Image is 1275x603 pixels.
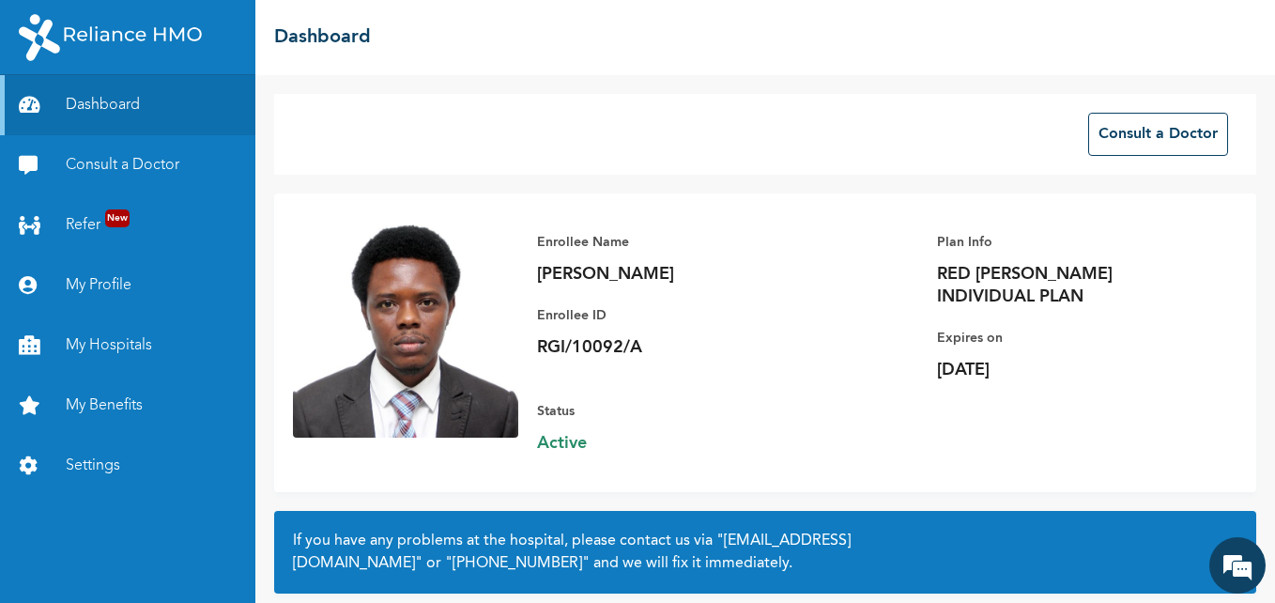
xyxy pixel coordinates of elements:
p: Expires on [937,327,1200,349]
a: "[PHONE_NUMBER]" [445,556,590,571]
span: Conversation [9,538,184,551]
img: d_794563401_company_1708531726252_794563401 [35,94,76,141]
p: Plan Info [937,231,1200,254]
p: [PERSON_NAME] [537,263,800,286]
textarea: Type your message and hit 'Enter' [9,440,358,505]
h2: Dashboard [274,23,371,52]
img: Enrollee [293,212,518,438]
span: Active [537,432,800,455]
p: RGI/10092/A [537,336,800,359]
span: We're online! [109,200,259,390]
div: Minimize live chat window [308,9,353,54]
img: RelianceHMO's Logo [19,14,202,61]
p: Enrollee Name [537,231,800,254]
p: Enrollee ID [537,304,800,327]
span: New [105,209,130,227]
p: RED [PERSON_NAME] INDIVIDUAL PLAN [937,263,1200,308]
h2: If you have any problems at the hospital, please contact us via or and we will fix it immediately. [293,530,1237,575]
button: Consult a Doctor [1088,113,1228,156]
div: FAQs [184,505,359,564]
p: Status [537,400,800,423]
div: Chat with us now [98,105,315,130]
p: [DATE] [937,359,1200,381]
